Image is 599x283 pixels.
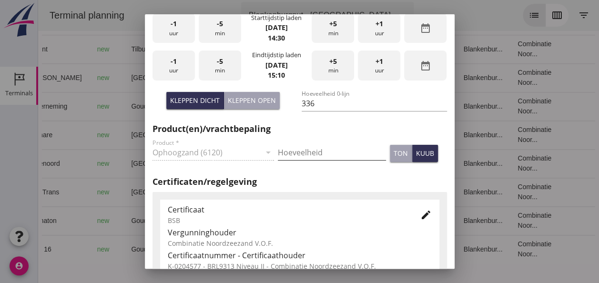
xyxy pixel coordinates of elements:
[540,10,551,21] i: filter_list
[93,244,173,254] div: Gouda
[199,13,241,43] div: min
[168,261,432,271] div: K-0204577 - BRL9313 Niveau II - Combinatie Noordzeezand V.O.F.
[93,44,173,54] div: Tilburg
[198,63,250,92] td: 450
[472,35,531,63] td: Combinatie Noor...
[472,178,531,206] td: Combinatie Noor...
[418,178,472,206] td: Blankenbur...
[268,71,285,80] strong: 15:10
[278,145,386,160] input: Hoeveelheid
[117,46,124,52] i: directions_boat
[51,206,86,235] td: new
[228,95,276,105] div: Kleppen open
[345,149,418,178] td: 18
[297,149,345,178] td: Filling sand
[117,103,123,110] i: directions_boat
[198,206,250,235] td: 672
[418,121,472,149] td: Blankenbur...
[152,51,195,81] div: uur
[513,10,525,21] i: calendar_view_week
[93,73,173,83] div: [GEOGRAPHIC_DATA]
[472,206,531,235] td: Combinatie Noor...
[345,92,418,121] td: 18
[198,121,250,149] td: 434
[420,22,431,34] i: date_range
[220,247,228,253] small: m3
[297,235,345,263] td: Ontzilt oph.zan...
[345,235,418,263] td: 18
[51,149,86,178] td: new
[416,148,434,158] div: kuub
[168,227,432,238] div: Vergunninghouder
[329,56,337,67] span: +5
[51,235,86,263] td: new
[51,178,86,206] td: new
[117,217,123,224] i: directions_boat
[217,19,223,29] span: -5
[216,75,224,81] small: m3
[198,92,250,121] td: 1231
[216,132,224,138] small: m3
[345,121,418,149] td: 18
[302,96,447,111] input: Hoeveelheid 0-lijn
[265,61,287,70] strong: [DATE]
[166,160,173,167] i: directions_boat
[490,10,502,21] i: list
[345,206,418,235] td: 18
[358,10,370,21] i: arrow_drop_down
[93,101,173,111] div: Gouda
[297,63,345,92] td: Filling sand
[312,51,354,81] div: min
[472,92,531,121] td: Combinatie Noor...
[297,206,345,235] td: Ontzilt oph.zan...
[297,121,345,149] td: Filling sand
[216,47,224,52] small: m3
[168,250,432,261] div: Certificaatnummer - Certificaathouder
[251,13,302,22] div: Starttijdstip laden
[198,235,250,263] td: 1298
[358,51,400,81] div: uur
[117,246,123,253] i: directions_boat
[152,122,447,135] h2: Product(en)/vrachtbepaling
[418,149,472,178] td: Blankenbur...
[93,130,173,140] div: [GEOGRAPHIC_DATA]
[51,92,86,121] td: new
[297,35,345,63] td: Filling sand
[472,235,531,263] td: Combinatie Noor...
[168,215,405,225] div: BSB
[217,56,223,67] span: -5
[93,187,173,197] div: [GEOGRAPHIC_DATA]
[152,175,447,188] h2: Certificaten/regelgeving
[418,92,472,121] td: Blankenbur...
[216,161,224,167] small: m3
[166,74,173,81] i: directions_boat
[51,121,86,149] td: new
[198,178,250,206] td: 336
[265,23,287,32] strong: [DATE]
[168,238,432,248] div: Combinatie Noordzeezand V.O.F.
[412,145,438,162] button: kuub
[51,63,86,92] td: new
[216,218,224,224] small: m3
[358,13,400,43] div: uur
[4,9,94,22] div: Terminal planning
[171,19,177,29] span: -1
[472,121,531,149] td: Combinatie Noor...
[93,159,173,169] div: [GEOGRAPHIC_DATA]
[198,149,250,178] td: 621
[472,149,531,178] td: Combinatie Noor...
[345,35,418,63] td: 18
[268,33,285,42] strong: 14:30
[93,216,173,226] div: Gouda
[418,35,472,63] td: Blankenbur...
[211,10,353,21] div: Blankenburgput - [GEOGRAPHIC_DATA]
[420,209,432,221] i: edit
[297,178,345,206] td: Filling sand
[152,13,195,43] div: uur
[199,51,241,81] div: min
[224,92,280,109] button: Kleppen open
[390,145,412,162] button: ton
[166,92,224,109] button: Kleppen dicht
[312,13,354,43] div: min
[376,56,383,67] span: +1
